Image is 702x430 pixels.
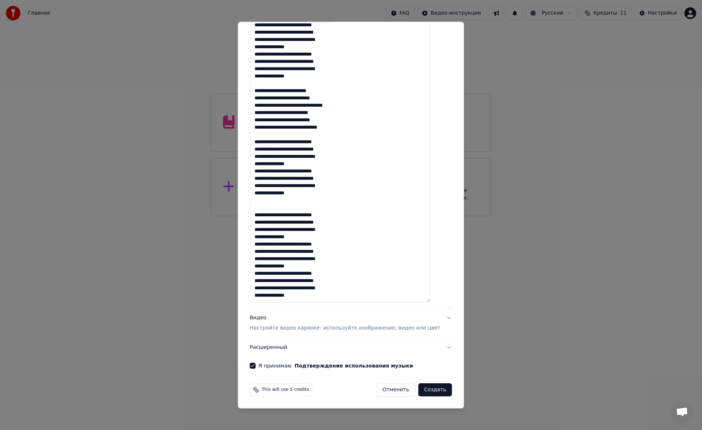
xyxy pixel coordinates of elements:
button: Я принимаю [295,364,413,369]
p: Настройте видео караоке: используйте изображение, видео или цвет [250,325,440,332]
div: Видео [250,315,440,332]
button: Расширенный [250,338,452,357]
button: Отменить [376,384,415,397]
label: Я принимаю [258,364,413,369]
button: ВидеоНастройте видео караоке: используйте изображение, видео или цвет [250,309,452,338]
button: Создать [418,384,452,397]
span: This will use 5 credits [262,387,309,393]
